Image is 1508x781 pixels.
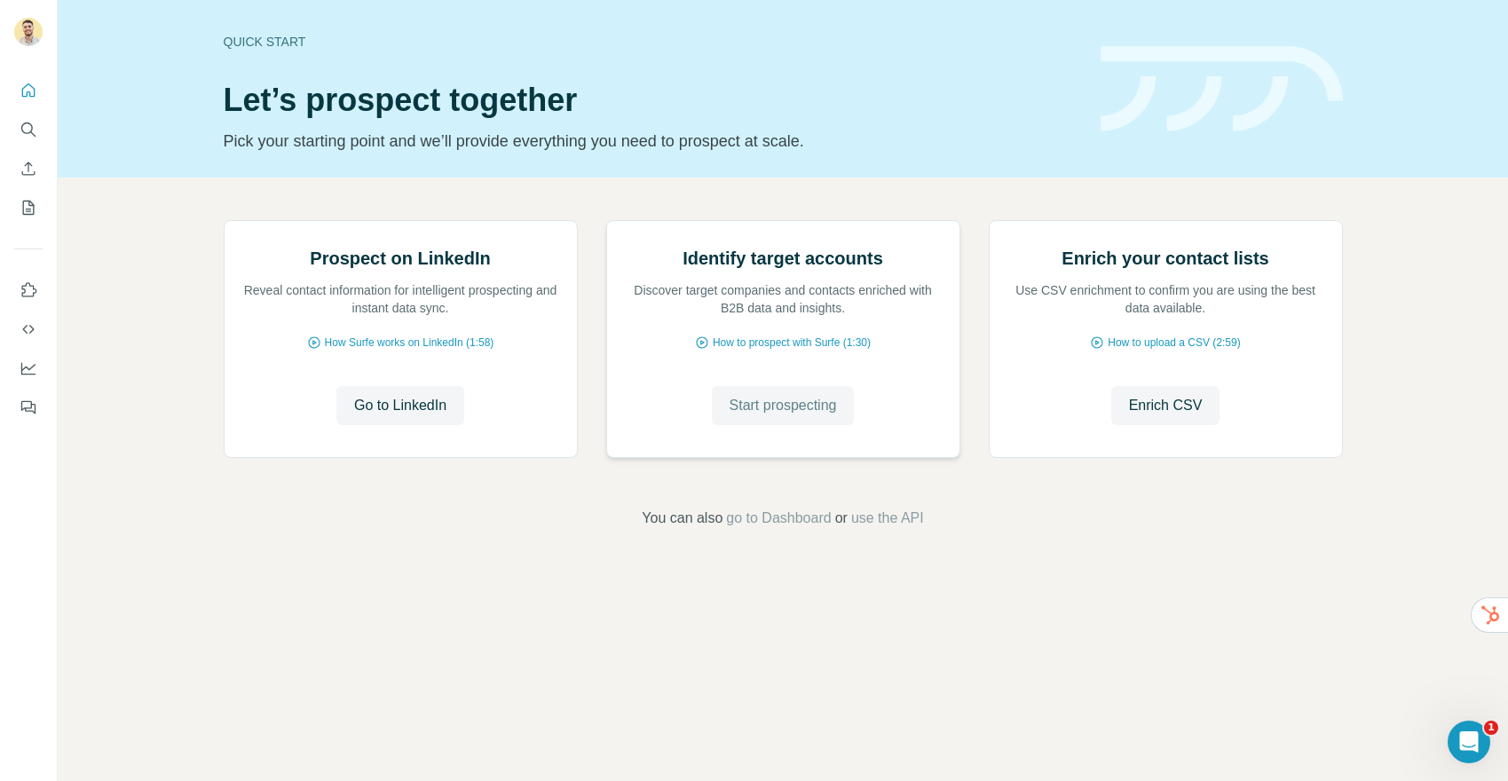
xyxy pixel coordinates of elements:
[1101,46,1343,132] img: banner
[325,335,494,351] span: How Surfe works on LinkedIn (1:58)
[730,395,837,416] span: Start prospecting
[242,281,559,317] p: Reveal contact information for intelligent prospecting and instant data sync.
[336,386,464,425] button: Go to LinkedIn
[642,508,722,529] span: You can also
[354,395,446,416] span: Go to LinkedIn
[1448,721,1490,763] iframe: Intercom live chat
[14,153,43,185] button: Enrich CSV
[14,313,43,345] button: Use Surfe API
[712,386,855,425] button: Start prospecting
[310,246,490,271] h2: Prospect on LinkedIn
[1007,281,1324,317] p: Use CSV enrichment to confirm you are using the best data available.
[1111,386,1220,425] button: Enrich CSV
[1129,395,1203,416] span: Enrich CSV
[224,83,1079,118] h1: Let’s prospect together
[713,335,871,351] span: How to prospect with Surfe (1:30)
[1484,721,1498,735] span: 1
[14,75,43,106] button: Quick start
[14,192,43,224] button: My lists
[14,18,43,46] img: Avatar
[726,508,831,529] button: go to Dashboard
[625,281,942,317] p: Discover target companies and contacts enriched with B2B data and insights.
[14,274,43,306] button: Use Surfe on LinkedIn
[1108,335,1240,351] span: How to upload a CSV (2:59)
[851,508,924,529] button: use the API
[224,129,1079,154] p: Pick your starting point and we’ll provide everything you need to prospect at scale.
[835,508,848,529] span: or
[14,114,43,146] button: Search
[1062,246,1268,271] h2: Enrich your contact lists
[14,391,43,423] button: Feedback
[14,352,43,384] button: Dashboard
[683,246,883,271] h2: Identify target accounts
[224,33,1079,51] div: Quick start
